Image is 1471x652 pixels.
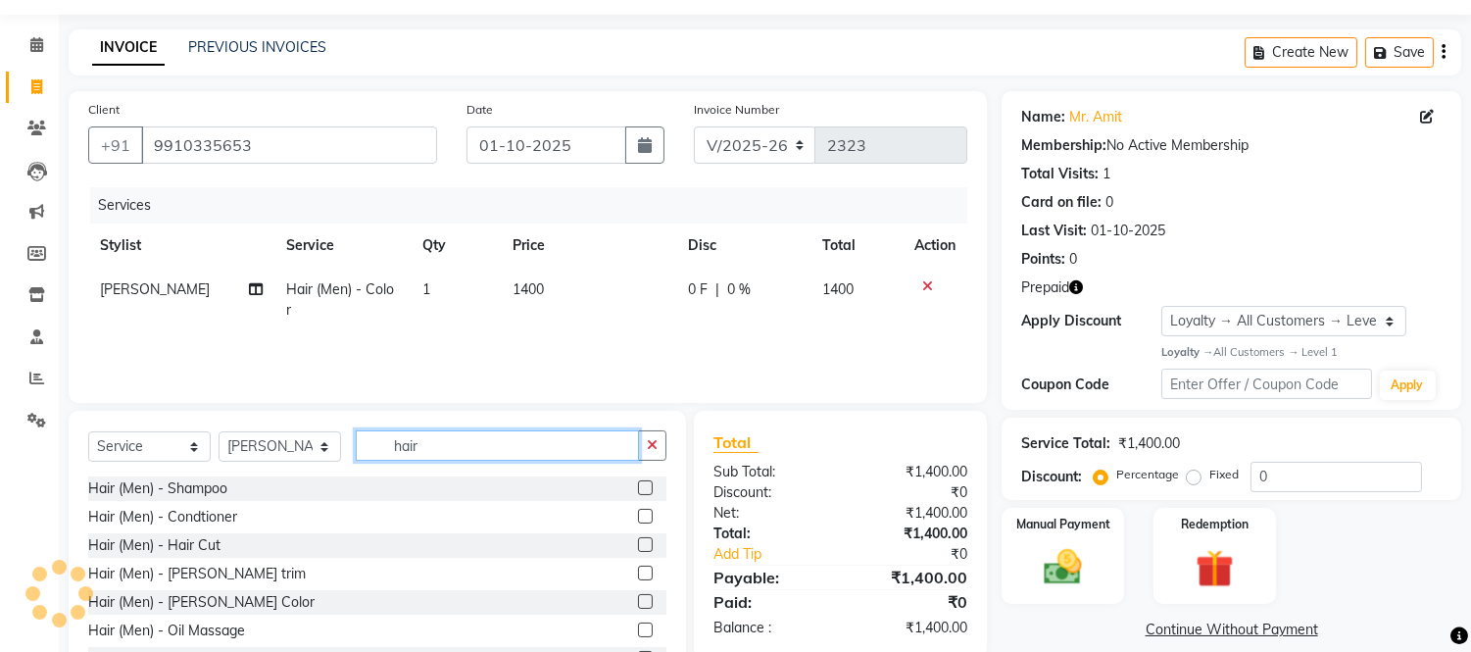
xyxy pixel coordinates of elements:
[1181,516,1249,533] label: Redemption
[1021,135,1106,156] div: Membership:
[88,564,306,584] div: Hair (Men) - [PERSON_NAME] trim
[88,621,245,641] div: Hair (Men) - Oil Massage
[501,224,676,268] th: Price
[88,224,275,268] th: Stylist
[1069,249,1077,270] div: 0
[841,618,983,638] div: ₹1,400.00
[1184,545,1246,593] img: _gift.svg
[1069,107,1122,127] a: Mr. Amit
[811,224,904,268] th: Total
[88,126,143,164] button: +91
[841,482,983,503] div: ₹0
[88,101,120,119] label: Client
[676,224,810,268] th: Disc
[699,524,841,544] div: Total:
[841,590,983,614] div: ₹0
[1103,164,1110,184] div: 1
[713,432,759,453] span: Total
[699,590,841,614] div: Paid:
[411,224,501,268] th: Qty
[841,503,983,524] div: ₹1,400.00
[1005,620,1457,640] a: Continue Without Payment
[1161,344,1442,361] div: All Customers → Level 1
[688,279,708,300] span: 0 F
[699,566,841,589] div: Payable:
[699,462,841,482] div: Sub Total:
[287,280,395,319] span: Hair (Men) - Color
[92,30,165,66] a: INVOICE
[699,482,841,503] div: Discount:
[1021,433,1110,454] div: Service Total:
[1245,37,1357,68] button: Create New
[1380,371,1436,400] button: Apply
[699,503,841,524] div: Net:
[90,187,982,224] div: Services
[88,507,237,527] div: Hair (Men) - Condtioner
[356,430,639,461] input: Search or Scan
[88,535,221,556] div: Hair (Men) - Hair Cut
[88,592,315,613] div: Hair (Men) - [PERSON_NAME] Color
[1118,433,1180,454] div: ₹1,400.00
[1021,467,1082,487] div: Discount:
[275,224,412,268] th: Service
[1021,311,1161,331] div: Apply Discount
[188,38,326,56] a: PREVIOUS INVOICES
[1016,516,1110,533] label: Manual Payment
[1105,192,1113,213] div: 0
[1021,164,1099,184] div: Total Visits:
[1021,277,1069,298] span: Prepaid
[823,280,855,298] span: 1400
[903,224,967,268] th: Action
[1021,249,1065,270] div: Points:
[1116,466,1179,483] label: Percentage
[841,566,983,589] div: ₹1,400.00
[1161,369,1371,399] input: Enter Offer / Coupon Code
[715,279,719,300] span: |
[1021,375,1161,395] div: Coupon Code
[100,280,210,298] span: [PERSON_NAME]
[864,544,983,565] div: ₹0
[1021,192,1102,213] div: Card on file:
[513,280,544,298] span: 1400
[694,101,779,119] label: Invoice Number
[1021,107,1065,127] div: Name:
[1209,466,1239,483] label: Fixed
[1091,221,1165,241] div: 01-10-2025
[1032,545,1094,589] img: _cash.svg
[88,478,227,499] div: Hair (Men) - Shampoo
[841,462,983,482] div: ₹1,400.00
[699,544,864,565] a: Add Tip
[1365,37,1434,68] button: Save
[141,126,437,164] input: Search by Name/Mobile/Email/Code
[841,524,983,544] div: ₹1,400.00
[1021,135,1442,156] div: No Active Membership
[422,280,430,298] span: 1
[699,618,841,638] div: Balance :
[727,279,751,300] span: 0 %
[1021,221,1087,241] div: Last Visit:
[1161,345,1213,359] strong: Loyalty →
[466,101,493,119] label: Date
